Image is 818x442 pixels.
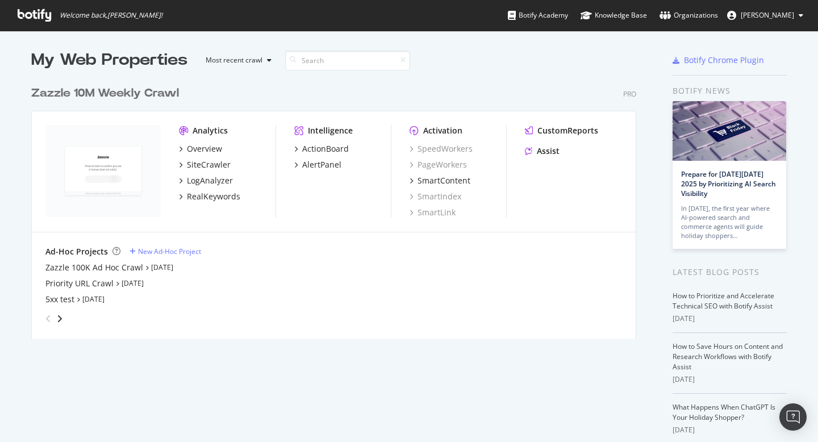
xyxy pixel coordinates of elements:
img: zazzle.com [45,125,161,217]
div: Most recent crawl [206,57,262,64]
a: PageWorkers [410,159,467,170]
a: Zazzle 10M Weekly Crawl [31,85,183,102]
a: Priority URL Crawl [45,278,114,289]
a: Assist [525,145,560,157]
div: Overview [187,143,222,155]
button: Most recent crawl [197,51,276,69]
div: [DATE] [673,374,787,385]
div: LogAnalyzer [187,175,233,186]
div: CustomReports [537,125,598,136]
a: New Ad-Hoc Project [130,247,201,256]
a: CustomReports [525,125,598,136]
a: [DATE] [82,294,105,304]
img: Prepare for Black Friday 2025 by Prioritizing AI Search Visibility [673,101,786,161]
div: Ad-Hoc Projects [45,246,108,257]
div: AlertPanel [302,159,341,170]
a: AlertPanel [294,159,341,170]
span: Welcome back, [PERSON_NAME] ! [60,11,162,20]
div: Botify Academy [508,10,568,21]
a: Zazzle 100K Ad Hoc Crawl [45,262,143,273]
input: Search [285,51,410,70]
div: Botify news [673,85,787,97]
a: LogAnalyzer [179,175,233,186]
a: SpeedWorkers [410,143,473,155]
a: SmartLink [410,207,456,218]
button: [PERSON_NAME] [718,6,812,24]
div: My Web Properties [31,49,187,72]
div: grid [31,72,645,339]
div: Botify Chrome Plugin [684,55,764,66]
div: Activation [423,125,462,136]
div: Open Intercom Messenger [779,403,807,431]
div: [DATE] [673,425,787,435]
div: In [DATE], the first year where AI-powered search and commerce agents will guide holiday shoppers… [681,204,778,240]
div: angle-left [41,310,56,328]
div: Analytics [193,125,228,136]
div: Zazzle 10M Weekly Crawl [31,85,179,102]
a: Prepare for [DATE][DATE] 2025 by Prioritizing AI Search Visibility [681,169,776,198]
a: RealKeywords [179,191,240,202]
span: Colin Ma [741,10,794,20]
a: SmartIndex [410,191,461,202]
a: Overview [179,143,222,155]
div: SmartContent [418,175,470,186]
div: SiteCrawler [187,159,231,170]
div: Intelligence [308,125,353,136]
div: Latest Blog Posts [673,266,787,278]
div: angle-right [56,313,64,324]
a: How to Save Hours on Content and Research Workflows with Botify Assist [673,341,783,372]
div: Organizations [660,10,718,21]
a: SmartContent [410,175,470,186]
div: RealKeywords [187,191,240,202]
div: Knowledge Base [581,10,647,21]
a: How to Prioritize and Accelerate Technical SEO with Botify Assist [673,291,774,311]
a: 5xx test [45,294,74,305]
div: New Ad-Hoc Project [138,247,201,256]
div: [DATE] [673,314,787,324]
div: ActionBoard [302,143,349,155]
div: Pro [623,89,636,99]
a: SiteCrawler [179,159,231,170]
a: ActionBoard [294,143,349,155]
a: [DATE] [122,278,144,288]
a: What Happens When ChatGPT Is Your Holiday Shopper? [673,402,775,422]
div: Assist [537,145,560,157]
a: Botify Chrome Plugin [673,55,764,66]
a: [DATE] [151,262,173,272]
